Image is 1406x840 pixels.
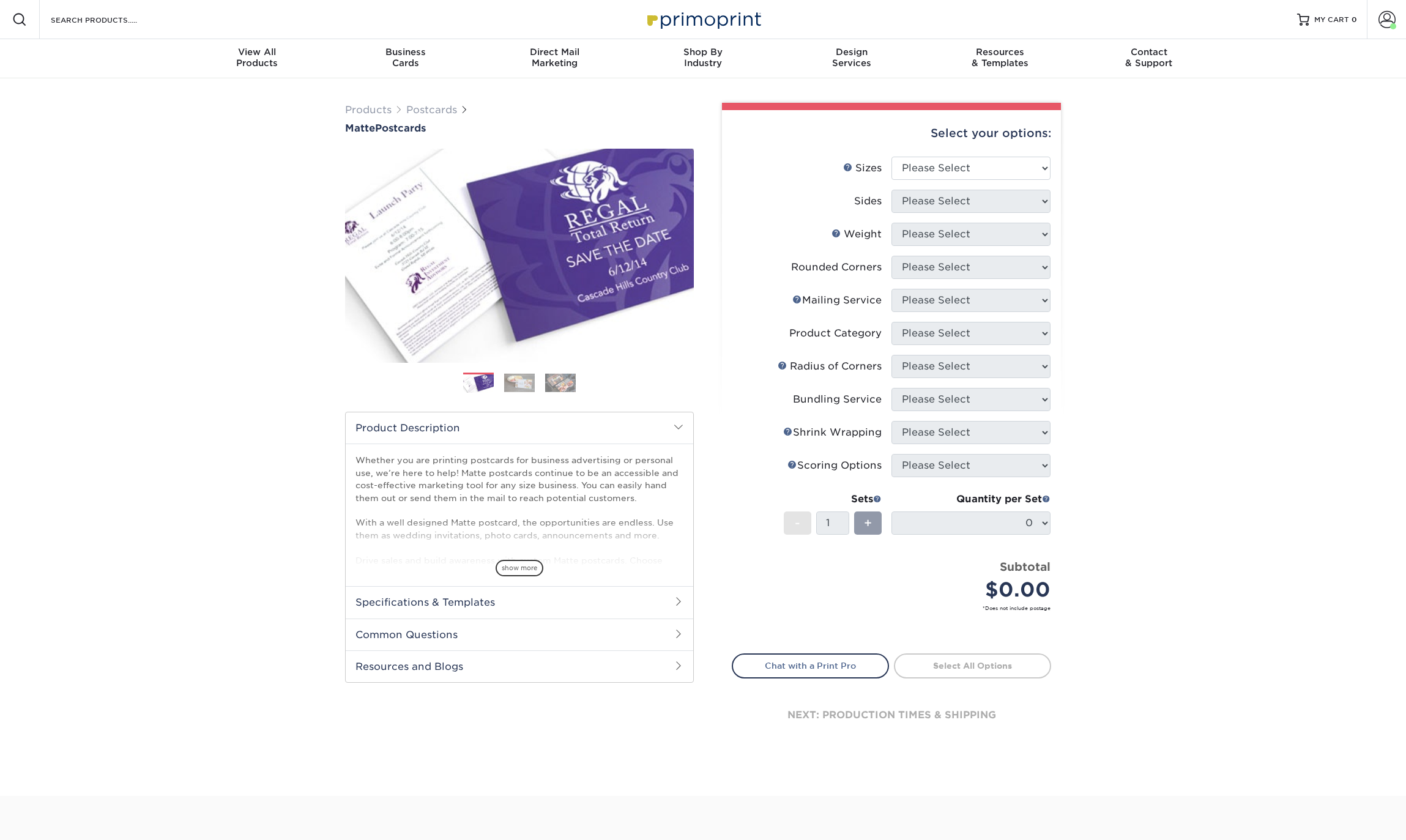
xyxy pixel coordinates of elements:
[789,326,882,341] div: Product Category
[1074,46,1223,58] span: Contact
[504,373,535,392] img: Postcards 02
[784,492,882,507] div: Sets
[1074,46,1223,69] div: & Support
[777,46,926,69] div: Services
[545,373,576,392] img: Postcards 03
[1000,560,1051,573] strong: Subtotal
[183,46,332,58] span: View All
[406,104,457,116] a: Postcards
[346,619,693,650] h2: Common Questions
[332,46,480,69] div: Cards
[1352,15,1357,24] span: 0
[864,514,872,532] span: +
[1314,15,1349,25] span: MY CART
[926,46,1074,69] div: & Templates
[787,458,882,473] div: Scoring Options
[777,39,926,78] a: DesignServices
[332,39,480,78] a: BusinessCards
[777,46,926,58] span: Design
[345,122,375,134] span: Matte
[345,135,694,376] img: Matte 01
[480,46,629,69] div: Marketing
[183,39,332,78] a: View AllProducts
[742,604,1051,612] small: *Does not include postage
[732,653,889,678] a: Chat with a Print Pro
[732,110,1051,157] div: Select your options:
[50,12,169,27] input: SEARCH PRODUCTS.....
[926,46,1074,58] span: Resources
[346,650,693,682] h2: Resources and Blogs
[480,46,629,58] span: Direct Mail
[345,122,694,134] h1: Postcards
[901,575,1051,604] div: $0.00
[346,586,693,618] h2: Specifications & Templates
[843,161,882,176] div: Sizes
[629,46,778,69] div: Industry
[891,492,1051,507] div: Quantity per Set
[496,560,543,576] span: show more
[732,678,1051,752] div: next: production times & shipping
[345,122,694,134] a: MattePostcards
[629,46,778,58] span: Shop By
[629,39,778,78] a: Shop ByIndustry
[926,39,1074,78] a: Resources& Templates
[795,514,800,532] span: -
[346,412,693,444] h2: Product Description
[791,260,882,275] div: Rounded Corners
[792,293,882,308] div: Mailing Service
[783,425,882,440] div: Shrink Wrapping
[793,392,882,407] div: Bundling Service
[183,46,332,69] div: Products
[332,46,480,58] span: Business
[345,104,392,116] a: Products
[355,454,683,604] p: Whether you are printing postcards for business advertising or personal use, we’re here to help! ...
[642,6,764,32] img: Primoprint
[778,359,882,374] div: Radius of Corners
[480,39,629,78] a: Direct MailMarketing
[1074,39,1223,78] a: Contact& Support
[894,653,1051,678] a: Select All Options
[831,227,882,242] div: Weight
[463,373,494,395] img: Postcards 01
[854,194,882,209] div: Sides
